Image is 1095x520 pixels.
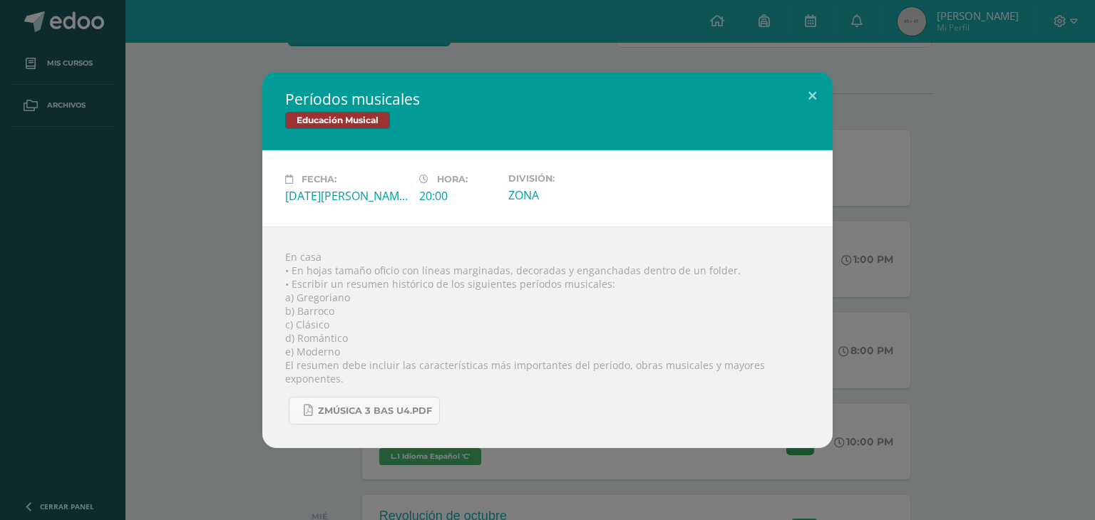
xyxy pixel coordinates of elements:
[437,174,468,184] span: Hora:
[419,188,497,204] div: 20:00
[508,187,631,203] div: ZONA
[508,173,631,184] label: División:
[285,188,408,204] div: [DATE][PERSON_NAME]
[289,397,440,425] a: Zmúsica 3 Bas U4.pdf
[792,72,833,120] button: Close (Esc)
[318,405,432,417] span: Zmúsica 3 Bas U4.pdf
[302,174,336,184] span: Fecha:
[285,112,390,129] span: Educación Musical
[285,89,810,109] h2: Períodos musicales
[262,227,833,448] div: En casa • En hojas tamaño oficio con líneas marginadas, decoradas y enganchadas dentro de un fold...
